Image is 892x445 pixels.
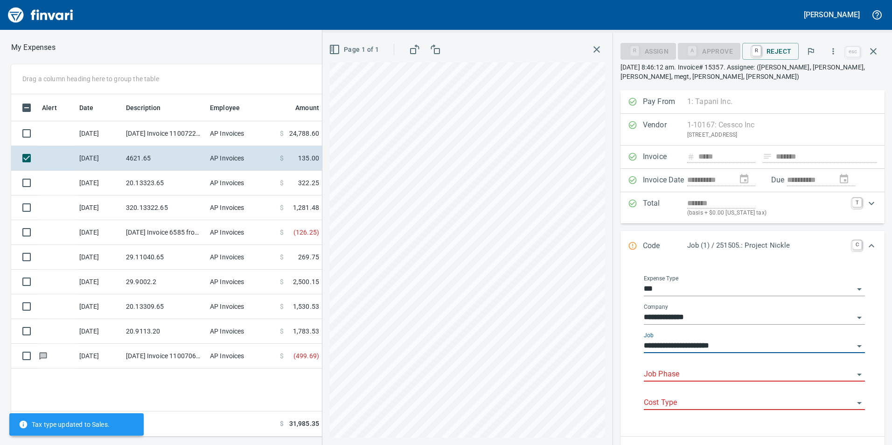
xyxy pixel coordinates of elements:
[210,102,240,113] span: Employee
[122,344,206,369] td: [DATE] Invoice 11007060 from Cessco Inc (1-10167)
[283,102,319,113] span: Amount
[750,43,791,59] span: Reject
[76,344,122,369] td: [DATE]
[687,209,847,218] p: (basis + $0.00 [US_STATE] tax)
[76,270,122,294] td: [DATE]
[122,146,206,171] td: 4621.65
[206,121,276,146] td: AP Invoices
[853,283,866,296] button: Open
[295,102,319,113] span: Amount
[742,43,799,60] button: RReject
[289,419,319,429] span: 31,985.35
[126,102,173,113] span: Description
[280,178,284,188] span: $
[76,146,122,171] td: [DATE]
[11,42,56,53] p: My Expenses
[801,7,862,22] button: [PERSON_NAME]
[206,220,276,245] td: AP Invoices
[76,319,122,344] td: [DATE]
[687,240,847,251] p: Job (1) / 251505.: Project Nickle
[206,344,276,369] td: AP Invoices
[752,46,761,56] a: R
[298,178,319,188] span: 322.25
[280,277,284,286] span: $
[643,240,687,252] p: Code
[122,270,206,294] td: 29.9002.2
[620,231,885,262] div: Expand
[38,353,48,359] span: Has messages
[42,102,69,113] span: Alert
[293,277,319,286] span: 2,500.15
[293,203,319,212] span: 1,281.48
[76,245,122,270] td: [DATE]
[280,153,284,163] span: $
[79,102,94,113] span: Date
[293,302,319,311] span: 1,530.53
[678,47,740,55] div: Job Phase required
[11,42,56,53] nav: breadcrumb
[823,41,843,62] button: More
[644,304,668,310] label: Company
[42,102,57,113] span: Alert
[122,319,206,344] td: 20.9113.20
[280,302,284,311] span: $
[122,195,206,220] td: 320.13322.65
[19,420,110,429] span: Tax type updated to Sales.
[280,351,284,361] span: $
[853,396,866,410] button: Open
[76,121,122,146] td: [DATE]
[22,74,159,83] p: Drag a column heading here to group the table
[122,121,206,146] td: [DATE] Invoice 11007224 from Cessco Inc (1-10167)
[76,294,122,319] td: [DATE]
[804,10,860,20] h5: [PERSON_NAME]
[298,153,319,163] span: 135.00
[843,40,885,63] span: Close invoice
[122,245,206,270] td: 29.11040.65
[801,41,821,62] button: Flag
[853,340,866,353] button: Open
[122,171,206,195] td: 20.13323.65
[280,203,284,212] span: $
[280,228,284,237] span: $
[206,146,276,171] td: AP Invoices
[853,368,866,381] button: Open
[298,252,319,262] span: 269.75
[644,333,654,338] label: Job
[76,220,122,245] td: [DATE]
[76,195,122,220] td: [DATE]
[289,129,319,138] span: 24,788.60
[280,129,284,138] span: $
[293,228,319,237] span: ( 126.25 )
[280,327,284,336] span: $
[643,198,687,218] p: Total
[853,311,866,324] button: Open
[620,192,885,223] div: Expand
[293,327,319,336] span: 1,783.53
[327,41,383,58] button: Page 1 of 1
[644,276,678,281] label: Expense Type
[331,44,379,56] span: Page 1 of 1
[79,102,106,113] span: Date
[846,47,860,57] a: esc
[206,195,276,220] td: AP Invoices
[210,102,252,113] span: Employee
[620,63,885,81] p: [DATE] 8:46:12 am. Invoice# 15357. Assignee: ([PERSON_NAME], [PERSON_NAME], [PERSON_NAME], megt, ...
[852,240,862,250] a: C
[206,294,276,319] td: AP Invoices
[293,351,319,361] span: ( 499.69 )
[126,102,161,113] span: Description
[280,252,284,262] span: $
[6,4,76,26] img: Finvari
[852,198,862,207] a: T
[620,47,676,55] div: Assign
[206,270,276,294] td: AP Invoices
[122,294,206,319] td: 20.13309.65
[76,171,122,195] td: [DATE]
[280,419,284,429] span: $
[206,245,276,270] td: AP Invoices
[122,220,206,245] td: [DATE] Invoice 6585 from Mck Tool & Supply Inc (1-10644)
[206,171,276,195] td: AP Invoices
[206,319,276,344] td: AP Invoices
